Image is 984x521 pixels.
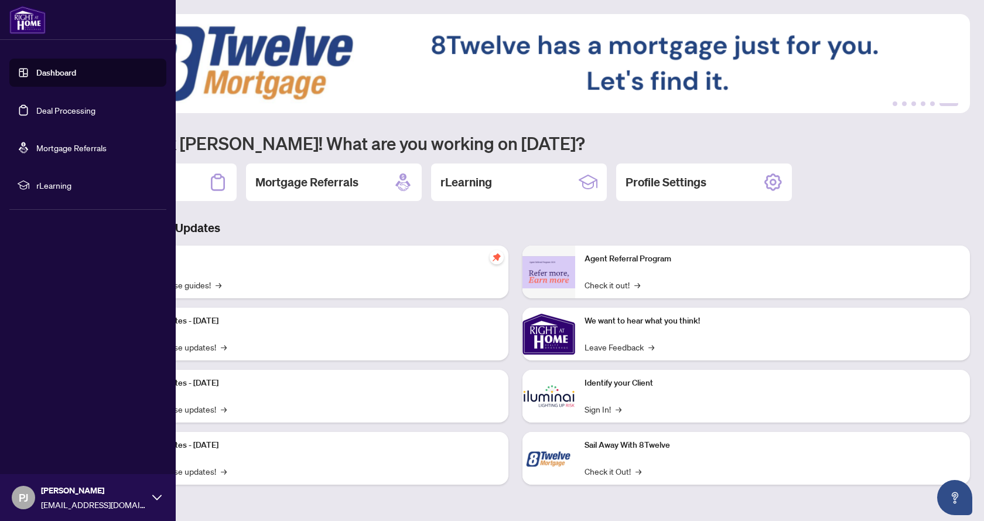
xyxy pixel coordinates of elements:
h1: Welcome back [PERSON_NAME]! What are you working on [DATE]? [61,132,970,154]
button: Open asap [937,480,972,515]
span: rLearning [36,179,158,192]
p: Platform Updates - [DATE] [123,377,499,390]
h2: Profile Settings [626,174,706,190]
img: logo [9,6,46,34]
p: Agent Referral Program [585,253,961,265]
a: Mortgage Referrals [36,142,107,153]
span: → [221,403,227,416]
a: Leave Feedback→ [585,340,654,353]
p: Self-Help [123,253,499,265]
a: Deal Processing [36,105,95,115]
p: We want to hear what you think! [585,315,961,328]
span: [PERSON_NAME] [41,484,146,497]
h3: Brokerage & Industry Updates [61,220,970,236]
button: 5 [930,101,935,106]
a: Sign In!→ [585,403,621,416]
p: Identify your Client [585,377,961,390]
p: Sail Away With 8Twelve [585,439,961,452]
h2: Mortgage Referrals [255,174,358,190]
p: Platform Updates - [DATE] [123,439,499,452]
a: Check it out!→ [585,278,640,291]
p: Platform Updates - [DATE] [123,315,499,328]
span: → [216,278,221,291]
span: → [221,465,227,478]
button: 1 [893,101,897,106]
img: Sail Away With 8Twelve [522,432,575,485]
img: Identify your Client [522,370,575,423]
button: 6 [939,101,958,106]
span: [EMAIL_ADDRESS][DOMAIN_NAME] [41,498,146,511]
button: 3 [911,101,916,106]
span: → [634,278,640,291]
span: → [616,403,621,416]
span: PJ [19,489,28,506]
a: Dashboard [36,67,76,78]
img: We want to hear what you think! [522,308,575,360]
a: Check it Out!→ [585,465,641,478]
img: Agent Referral Program [522,256,575,288]
img: Slide 5 [61,14,970,113]
button: 2 [902,101,907,106]
span: pushpin [490,250,504,264]
span: → [635,465,641,478]
span: → [648,340,654,353]
h2: rLearning [440,174,492,190]
button: 4 [921,101,925,106]
span: → [221,340,227,353]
